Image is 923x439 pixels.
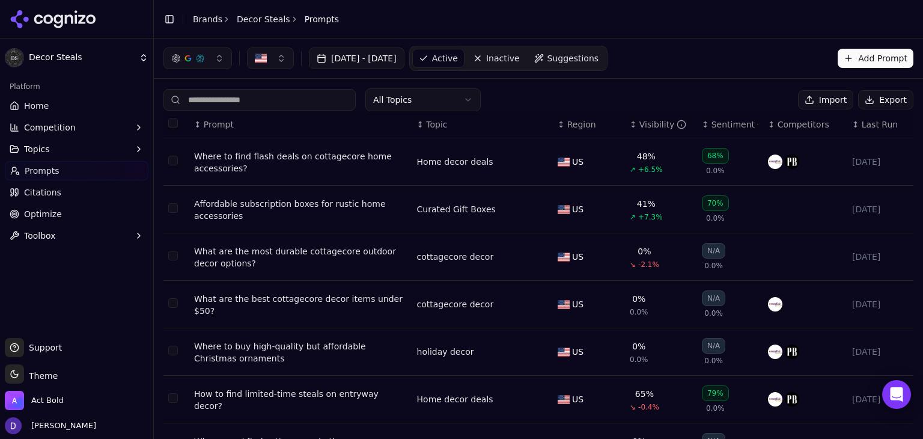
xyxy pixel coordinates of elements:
[237,13,290,25] a: Decor Steals
[168,346,178,355] button: Select row 5
[168,251,178,260] button: Select row 3
[858,90,913,109] button: Export
[638,260,659,269] span: -2.1%
[486,52,520,64] span: Inactive
[168,393,178,403] button: Select row 6
[528,49,605,68] a: Suggestions
[168,203,178,213] button: Select row 2
[785,155,799,169] img: pottery barn
[5,118,148,137] button: Competition
[638,402,659,412] span: -0.4%
[189,111,412,138] th: Prompt
[24,371,58,381] span: Theme
[24,121,76,134] span: Competition
[763,111,847,138] th: Competitors
[417,156,493,168] a: Home decor deals
[168,156,178,165] button: Select row 1
[706,213,725,223] span: 0.0%
[630,165,636,174] span: ↗
[630,212,636,222] span: ↗
[24,143,50,155] span: Topics
[194,245,407,269] a: What are the most durable cottagecore outdoor decor options?
[432,52,458,64] span: Active
[194,293,407,317] a: What are the best cottagecore decor items under $50?
[862,118,898,130] span: Last Run
[768,118,842,130] div: ↕Competitors
[639,118,687,130] div: Visibility
[572,298,583,310] span: US
[638,212,663,222] span: +7.3%
[630,118,692,130] div: ↕Visibility
[785,345,799,359] img: pottery barn
[704,261,723,271] span: 0.0%
[5,183,148,202] a: Citations
[852,203,909,215] div: [DATE]
[417,118,548,130] div: ↕Topic
[5,226,148,245] button: Toolbox
[838,49,913,68] button: Add Prompt
[24,186,61,198] span: Citations
[558,158,570,167] img: US flag
[467,49,526,68] a: Inactive
[637,198,656,210] div: 41%
[711,118,758,130] div: Sentiment
[24,230,56,242] span: Toolbox
[706,166,725,176] span: 0.0%
[204,118,234,130] span: Prompt
[630,260,636,269] span: ↘
[768,155,782,169] img: wayfair
[193,13,339,25] nav: breadcrumb
[417,251,494,263] a: cottagecore decor
[702,243,725,259] div: N/A
[572,156,583,168] span: US
[768,392,782,407] img: wayfair
[702,290,725,306] div: N/A
[558,205,570,214] img: US flag
[702,385,729,401] div: 79%
[5,391,64,410] button: Open organization switcher
[412,111,553,138] th: Topic
[847,111,913,138] th: Last Run
[194,198,407,222] div: Affordable subscription boxes for rustic home accessories
[630,402,636,412] span: ↘
[24,100,49,112] span: Home
[852,156,909,168] div: [DATE]
[412,49,465,68] a: Active
[572,393,583,405] span: US
[632,293,645,305] div: 0%
[637,150,656,162] div: 48%
[702,148,729,164] div: 68%
[630,355,648,364] span: 0.0%
[778,118,829,130] span: Competitors
[24,208,62,220] span: Optimize
[24,342,62,354] span: Support
[638,165,663,174] span: +6.5%
[255,52,267,64] img: US
[5,204,148,224] a: Optimize
[5,96,148,115] a: Home
[5,417,22,434] img: David White
[558,253,570,262] img: US flag
[194,388,407,412] a: How to find limited-time steals on entryway decor?
[26,420,96,431] span: [PERSON_NAME]
[5,161,148,180] a: Prompts
[882,380,911,409] div: Open Intercom Messenger
[625,111,697,138] th: brandMentionRate
[29,52,134,63] span: Decor Steals
[417,298,494,310] a: cottagecore decor
[194,150,407,174] a: Where to find flash deals on cottagecore home accessories?
[768,297,782,312] img: wayfair
[852,118,909,130] div: ↕Last Run
[852,251,909,263] div: [DATE]
[852,298,909,310] div: [DATE]
[572,251,583,263] span: US
[706,404,725,413] span: 0.0%
[31,395,64,406] span: Act Bold
[5,391,24,410] img: Act Bold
